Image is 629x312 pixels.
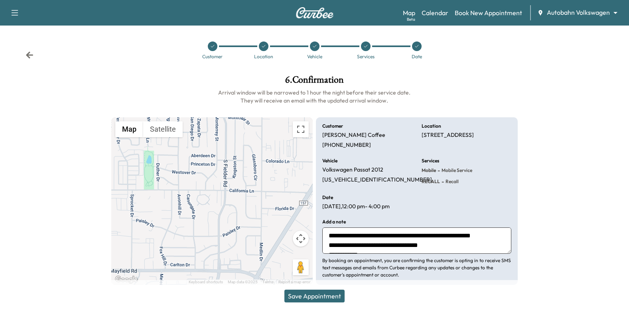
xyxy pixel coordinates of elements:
[293,259,309,275] button: Drag Pegman onto the map to open Street View
[322,203,390,210] p: [DATE] , 12:00 pm - 4:00 pm
[113,274,140,285] img: Google
[115,121,143,137] button: Show street map
[322,158,337,163] h6: Vehicle
[422,8,448,18] a: Calendar
[357,54,375,59] div: Services
[322,176,432,184] p: [US_VEHICLE_IDENTIFICATION_NUMBER]
[547,8,610,17] span: Autobahn Volkswagen
[444,178,459,185] span: Recall
[322,124,343,128] h6: Customer
[322,257,511,278] p: By booking an appointment, you are confirming the customer is opting in to receive SMS text messa...
[254,54,273,59] div: Location
[322,219,346,224] h6: Add a note
[407,16,415,22] div: Beta
[322,132,385,139] p: [PERSON_NAME] Coffee
[440,178,444,186] span: -
[422,124,441,128] h6: Location
[202,54,223,59] div: Customer
[422,167,436,174] span: Mobile
[296,7,334,18] img: Curbee Logo
[412,54,422,59] div: Date
[436,166,440,174] span: -
[322,166,383,174] p: Volkswagen Passat 2012
[307,54,322,59] div: Vehicle
[422,178,440,185] span: RECALL
[403,8,415,18] a: MapBeta
[26,51,34,59] div: Back
[440,167,472,174] span: Mobile Service
[189,279,223,285] button: Keyboard shortcuts
[284,290,345,302] button: Save Appointment
[113,274,140,285] a: Open this area in Google Maps (opens a new window)
[455,8,522,18] a: Book New Appointment
[111,89,518,105] h6: Arrival window will be narrowed to 1 hour the night before their service date. They will receive ...
[322,195,333,200] h6: Date
[293,231,309,247] button: Map camera controls
[143,121,183,137] button: Show satellite imagery
[322,142,371,149] p: [PHONE_NUMBER]
[111,75,518,89] h1: 6 . Confirmation
[293,121,309,137] button: Toggle fullscreen view
[422,132,474,139] p: [STREET_ADDRESS]
[422,158,439,163] h6: Services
